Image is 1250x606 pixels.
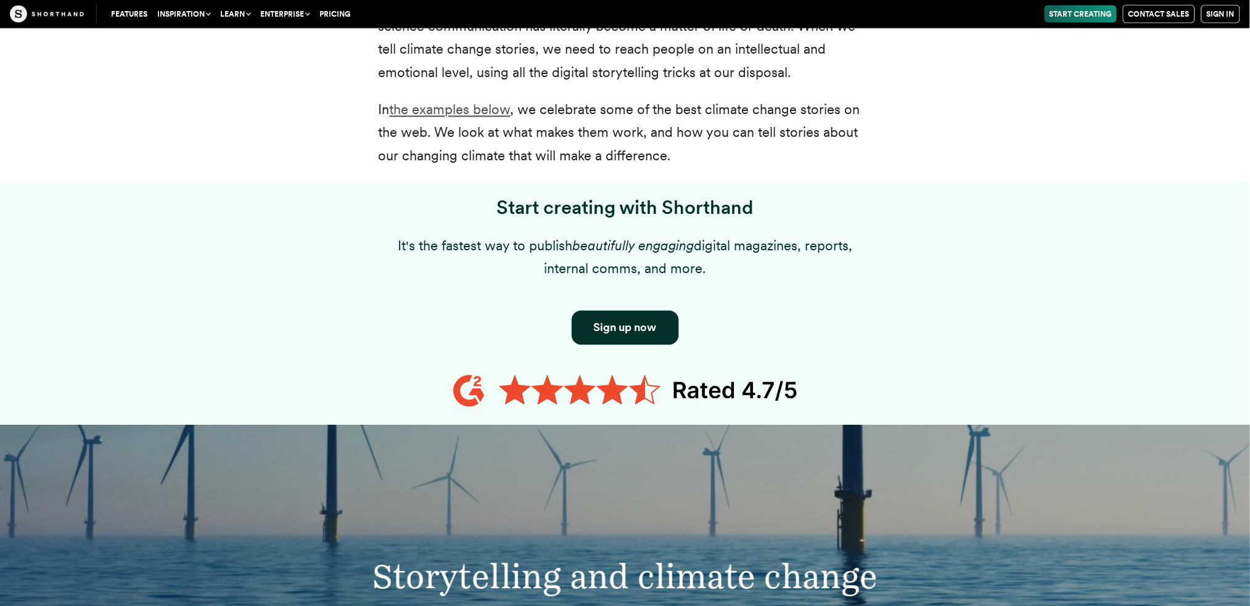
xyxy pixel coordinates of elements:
[379,197,872,220] h3: Start creating with Shorthand
[572,311,679,345] a: Button to click through to Shorthand's signup section.
[379,99,872,168] p: In , we celebrate some of the best climate change stories on the web. We look at what makes them ...
[152,6,215,23] button: Inspiration
[315,6,355,23] a: Pricing
[390,102,511,118] a: the examples below
[215,6,255,23] button: Learn
[255,6,315,23] button: Enterprise
[572,238,694,254] em: beautifully engaging
[1045,6,1117,23] a: Start Creating
[1201,5,1240,23] a: Sign in
[183,557,1067,597] h3: Storytelling and climate change
[10,6,84,23] img: The Craft
[106,6,152,23] a: Features
[1123,5,1195,23] a: Contact Sales
[379,235,872,281] p: It's the fastest way to publish digital magazines, reports, internal comms, and more.
[453,370,798,412] img: 4.7 orange stars lined up in a row with the text G2 rated 4.7/5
